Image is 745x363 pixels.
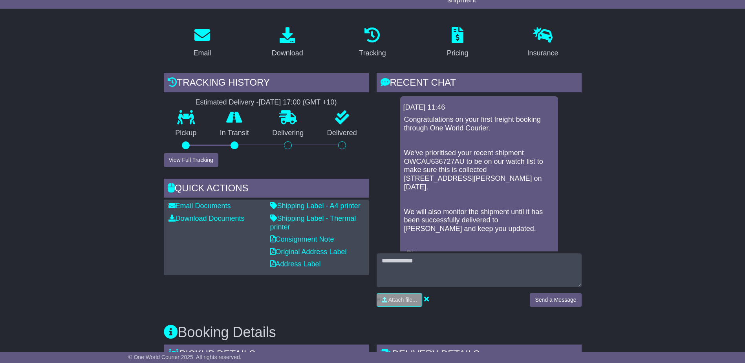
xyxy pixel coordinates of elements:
p: In Transit [208,129,261,137]
a: Download [267,24,308,61]
div: [DATE] 11:46 [403,103,555,112]
div: Estimated Delivery - [164,98,369,107]
p: Pickup [164,129,209,137]
div: [DATE] 17:00 (GMT +10) [259,98,337,107]
div: Pricing [447,48,469,59]
p: Congratulations on your first freight booking through One World Courier. [404,115,554,132]
a: Email [188,24,216,61]
div: Tracking [359,48,386,59]
button: Send a Message [530,293,581,307]
a: Email Documents [168,202,231,210]
div: RECENT CHAT [377,73,582,94]
div: Insurance [527,48,558,59]
button: View Full Tracking [164,153,218,167]
div: Quick Actions [164,179,369,200]
a: Shipping Label - A4 printer [270,202,361,210]
p: Delivering [261,129,316,137]
p: We've prioritised your recent shipment OWCAU636727AU to be on our watch list to make sure this is... [404,149,554,191]
a: Consignment Note [270,235,334,243]
a: Insurance [522,24,564,61]
div: Tracking history [164,73,369,94]
p: -Rhiza [404,249,554,258]
span: © One World Courier 2025. All rights reserved. [128,354,242,360]
h3: Booking Details [164,324,582,340]
a: Pricing [442,24,474,61]
p: We will also monitor the shipment until it has been successfully delivered to [PERSON_NAME] and k... [404,208,554,233]
a: Download Documents [168,214,245,222]
div: Download [272,48,303,59]
a: Tracking [354,24,391,61]
p: Delivered [315,129,369,137]
a: Original Address Label [270,248,347,256]
a: Shipping Label - Thermal printer [270,214,356,231]
div: Email [193,48,211,59]
a: Address Label [270,260,321,268]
